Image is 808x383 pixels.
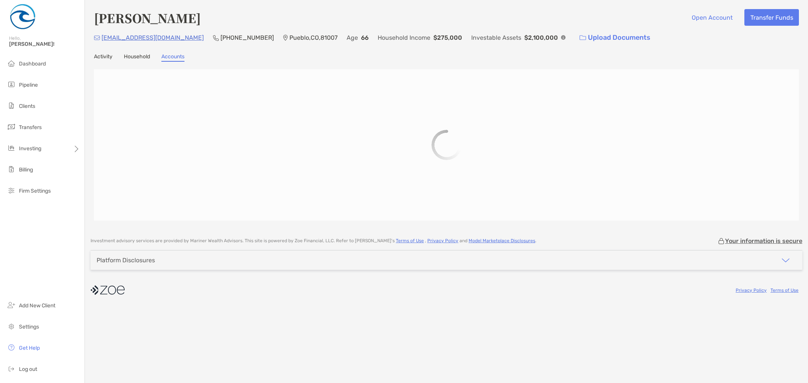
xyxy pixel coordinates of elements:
p: Age [347,33,358,42]
img: clients icon [7,101,16,110]
span: Investing [19,145,41,152]
span: [PERSON_NAME]! [9,41,80,47]
p: Investment advisory services are provided by Mariner Wealth Advisors . This site is powered by Zo... [91,238,536,244]
p: Pueblo , CO , 81007 [289,33,338,42]
a: Terms of Use [396,238,424,243]
img: Email Icon [94,36,100,40]
h4: [PERSON_NAME] [94,9,201,26]
a: Household [124,53,150,62]
button: Open Account [686,9,738,26]
p: [EMAIL_ADDRESS][DOMAIN_NAME] [102,33,204,42]
p: Household Income [378,33,430,42]
span: Firm Settings [19,188,51,194]
img: Phone Icon [213,35,219,41]
img: firm-settings icon [7,186,16,195]
a: Accounts [161,53,184,62]
img: Location Icon [283,35,288,41]
img: get-help icon [7,343,16,352]
span: Pipeline [19,82,38,88]
a: Privacy Policy [427,238,458,243]
img: dashboard icon [7,59,16,68]
a: Model Marketplace Disclosures [469,238,535,243]
span: Get Help [19,345,40,351]
span: Billing [19,167,33,173]
span: Settings [19,324,39,330]
a: Privacy Policy [736,288,767,293]
p: [PHONE_NUMBER] [220,33,274,42]
img: pipeline icon [7,80,16,89]
img: billing icon [7,165,16,174]
a: Activity [94,53,113,62]
img: settings icon [7,322,16,331]
span: Transfers [19,124,42,131]
a: Terms of Use [770,288,799,293]
img: button icon [580,35,586,40]
p: 66 [361,33,369,42]
p: Your information is secure [725,237,802,244]
img: company logo [91,282,125,299]
p: $275,000 [433,33,462,42]
img: transfers icon [7,122,16,131]
img: Zoe Logo [9,3,36,30]
a: Upload Documents [575,30,655,46]
span: Dashboard [19,61,46,67]
span: Log out [19,366,37,372]
img: add_new_client icon [7,300,16,310]
div: Platform Disclosures [97,257,155,264]
img: investing icon [7,143,16,153]
p: Investable Assets [471,33,521,42]
p: $2,100,000 [524,33,558,42]
span: Clients [19,103,35,109]
img: icon arrow [781,256,790,265]
img: Info Icon [561,35,566,40]
button: Transfer Funds [744,9,799,26]
span: Add New Client [19,302,55,309]
img: logout icon [7,364,16,373]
